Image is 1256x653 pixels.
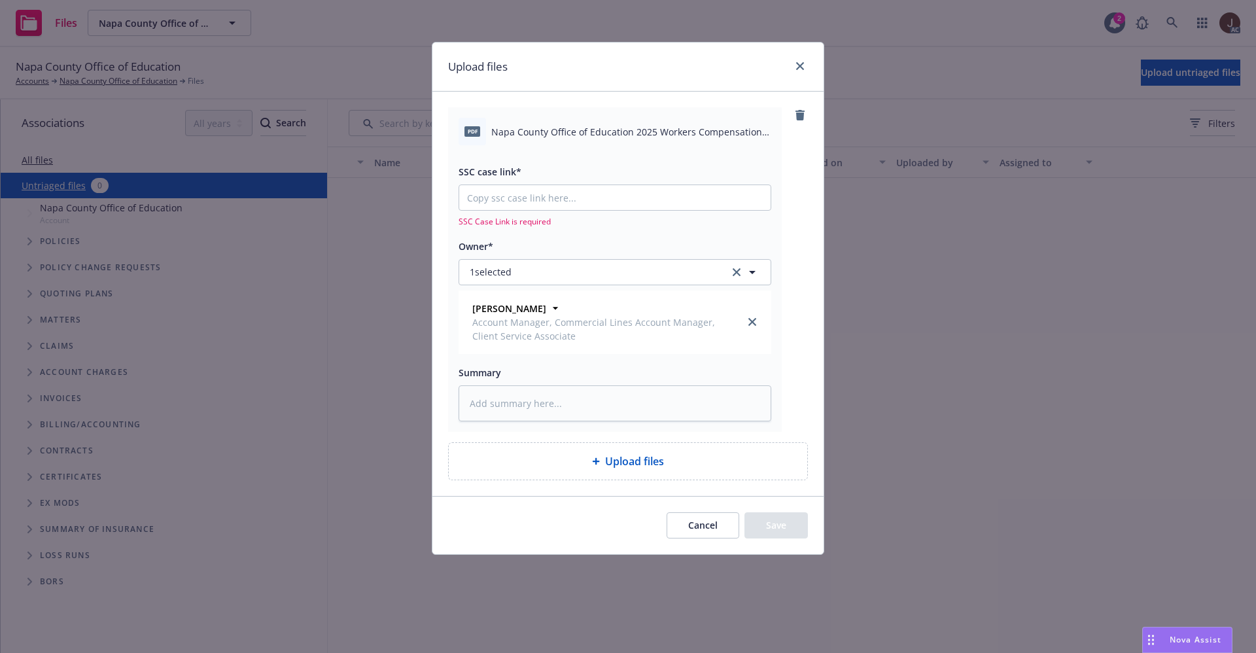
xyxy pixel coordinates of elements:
span: Napa County Office of Education 2025 Workers Compensation Reinstatement Eff [DATE].pdf [491,125,771,139]
span: SSC Case Link is required [459,216,771,227]
span: 1 selected [470,265,512,279]
span: Summary [459,366,501,379]
h1: Upload files [448,58,508,75]
div: Upload files [448,442,808,480]
a: remove [792,107,808,123]
span: Owner* [459,240,493,253]
span: Nova Assist [1170,634,1221,645]
span: Upload files [605,453,664,469]
a: close [744,314,760,330]
strong: [PERSON_NAME] [472,302,546,315]
input: Copy ssc case link here... [459,185,771,210]
a: clear selection [729,264,744,280]
a: close [792,58,808,74]
button: Cancel [667,512,739,538]
button: 1selectedclear selection [459,259,771,285]
span: Account Manager, Commercial Lines Account Manager, Client Service Associate [472,315,739,343]
button: Nova Assist [1142,627,1232,653]
span: SSC case link* [459,166,521,178]
div: Drag to move [1143,627,1159,652]
span: pdf [464,126,480,136]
